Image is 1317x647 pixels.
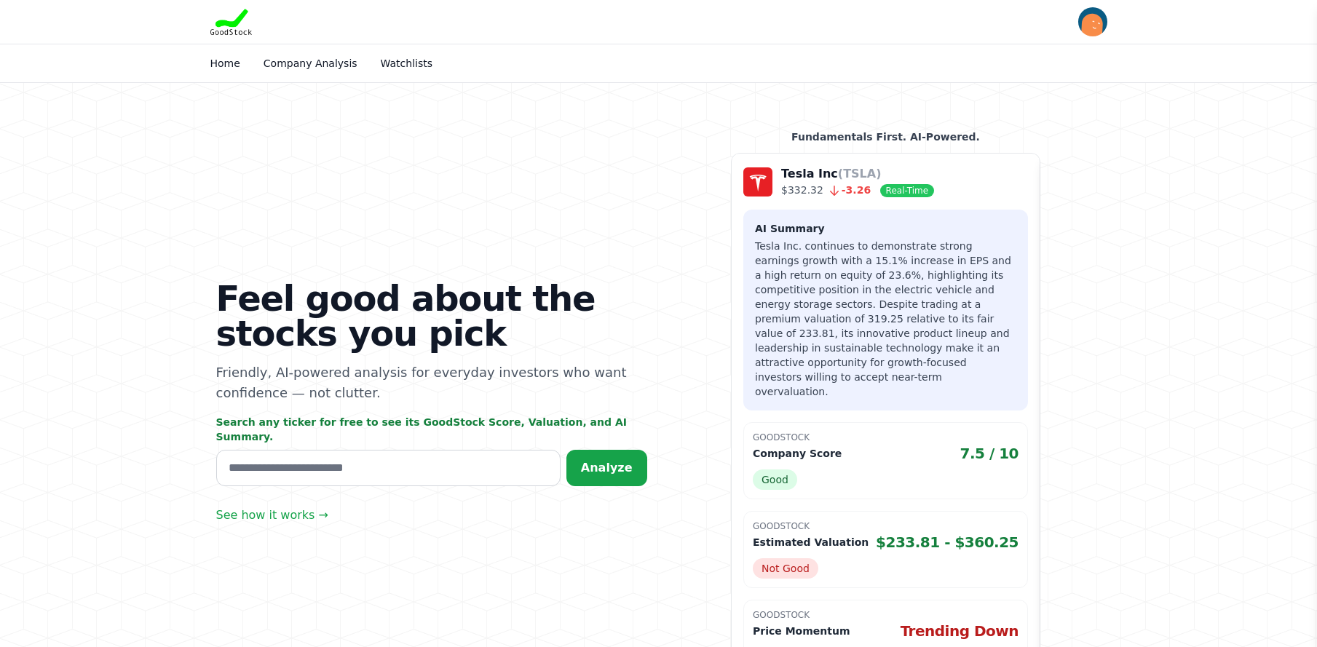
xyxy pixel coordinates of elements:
p: GoodStock [753,432,1019,443]
p: Tesla Inc. continues to demonstrate strong earnings growth with a 15.1% increase in EPS and a hig... [755,239,1016,399]
p: Price Momentum [753,624,850,638]
span: $233.81 - $360.25 [876,532,1019,552]
img: Goodstock Logo [210,9,253,35]
span: Not Good [753,558,818,579]
span: Analyze [581,461,633,475]
a: Company Analysis [264,57,357,69]
span: Trending Down [901,621,1019,641]
a: See how it works → [216,507,328,524]
h1: Feel good about the stocks you pick [216,281,647,351]
p: Fundamentals First. AI-Powered. [731,130,1040,144]
p: Friendly, AI-powered analysis for everyday investors who want confidence — not clutter. [216,362,647,403]
p: GoodStock [753,520,1019,532]
span: Good [753,469,797,490]
a: Home [210,57,240,69]
h3: AI Summary [755,221,1016,236]
span: -3.26 [823,184,871,196]
span: (TSLA) [838,167,882,180]
p: Estimated Valuation [753,535,869,549]
span: 7.5 / 10 [960,443,1019,464]
span: Real-Time [880,184,934,197]
p: Company Score [753,446,842,461]
img: invitee [1078,7,1107,36]
p: GoodStock [753,609,1019,621]
p: Search any ticker for free to see its GoodStock Score, Valuation, and AI Summary. [216,415,647,444]
a: Watchlists [381,57,432,69]
p: Tesla Inc [781,165,934,183]
button: Analyze [566,450,647,486]
p: $332.32 [781,183,934,198]
img: Company Logo [743,167,772,197]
